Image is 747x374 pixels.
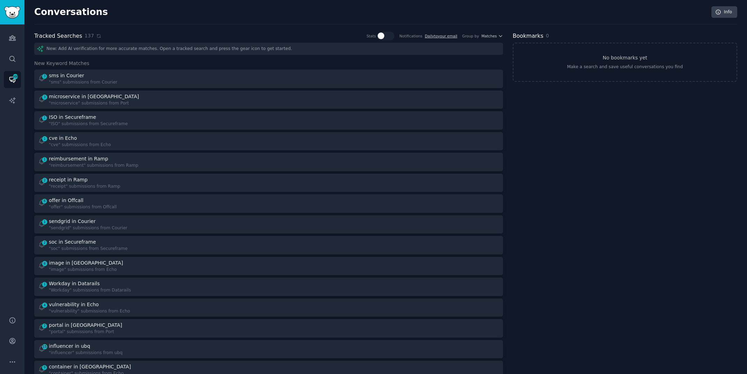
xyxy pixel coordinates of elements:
[42,365,48,370] span: 9
[34,132,503,151] a: 1cve in Echo"cve" submissions from Echo
[42,344,48,349] span: 15
[711,6,737,18] a: Info
[49,259,123,267] div: image in [GEOGRAPHIC_DATA]
[42,303,48,308] span: 4
[49,93,139,100] div: microservice in [GEOGRAPHIC_DATA]
[42,115,48,120] span: 1
[42,220,48,224] span: 1
[34,299,503,317] a: 4vulnerability in Echo"vulnerability" submissions from Echo
[49,363,131,371] div: container in [GEOGRAPHIC_DATA]
[42,199,48,203] span: 6
[49,225,127,231] div: "sendgrid" submissions from Courier
[49,322,122,329] div: portal in [GEOGRAPHIC_DATA]
[49,79,117,86] div: "sms" submissions from Courier
[49,350,123,356] div: "influencer" submissions from ubq
[462,34,479,38] div: Group by
[42,136,48,141] span: 1
[34,194,503,213] a: 6offer in Offcall"offer" submissions from Offcall
[513,43,737,82] a: No bookmarks yetMake a search and save useful conversations you find
[49,287,131,294] div: "Workday" submissions from Datarails
[49,114,96,121] div: ISO in Secureframe
[34,236,503,254] a: 2soc in Secureframe"soc" submissions from Secureframe
[49,301,99,308] div: vulnerability in Echo
[34,257,503,275] a: 8image in [GEOGRAPHIC_DATA]"image" submissions from Echo
[49,184,120,190] div: "receipt" submissions from Ramp
[42,74,48,79] span: 3
[49,121,128,127] div: "ISO" submissions from Secureframe
[42,323,48,328] span: 2
[49,197,83,204] div: offer in Offcall
[49,100,140,107] div: "microservice" submissions from Port
[49,280,100,287] div: Workday in Datarails
[49,267,124,273] div: "image" submissions from Echo
[513,32,543,41] h2: Bookmarks
[42,157,48,162] span: 1
[34,43,503,55] div: New: Add AI verification for more accurate matches. Open a tracked search and press the gear icon...
[49,155,108,163] div: reimbursement in Ramp
[12,74,19,79] span: 566
[4,71,21,88] a: 566
[49,218,96,225] div: sendgrid in Courier
[49,176,88,184] div: receipt in Ramp
[34,153,503,171] a: 1reimbursement in Ramp"reimbursement" submissions from Ramp
[42,240,48,245] span: 2
[34,32,82,41] h2: Tracked Searches
[49,163,138,169] div: "reimbursement" submissions from Ramp
[567,64,683,70] div: Make a search and save useful conversations you find
[42,282,48,287] span: 1
[84,32,94,39] span: 137
[34,340,503,359] a: 15influencer in ubq"influencer" submissions from ubq
[42,178,48,183] span: 2
[34,60,89,67] span: New Keyword Matches
[49,204,117,210] div: "offer" submissions from Offcall
[49,246,128,252] div: "soc" submissions from Secureframe
[34,91,503,109] a: 3microservice in [GEOGRAPHIC_DATA]"microservice" submissions from Port
[34,7,108,18] h2: Conversations
[399,34,422,38] div: Notifications
[34,174,503,192] a: 2receipt in Ramp"receipt" submissions from Ramp
[49,308,130,315] div: "vulnerability" submissions from Echo
[34,319,503,338] a: 2portal in [GEOGRAPHIC_DATA]"portal" submissions from Port
[367,34,376,38] div: Stats
[4,6,20,19] img: GummySearch logo
[481,34,503,38] button: Matches
[49,142,111,148] div: "cve" submissions from Echo
[602,54,647,62] h3: No bookmarks yet
[546,33,549,38] span: 0
[34,70,503,88] a: 3sms in Courier"sms" submissions from Courier
[49,238,96,246] div: soc in Secureframe
[49,343,90,350] div: influencer in ubq
[42,261,48,266] span: 8
[34,111,503,130] a: 1ISO in Secureframe"ISO" submissions from Secureframe
[49,135,77,142] div: cve in Echo
[425,34,457,38] a: Dailytoyour email
[481,34,497,38] span: Matches
[42,95,48,100] span: 3
[49,72,84,79] div: sms in Courier
[49,329,124,335] div: "portal" submissions from Port
[34,278,503,296] a: 1Workday in Datarails"Workday" submissions from Datarails
[34,215,503,234] a: 1sendgrid in Courier"sendgrid" submissions from Courier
